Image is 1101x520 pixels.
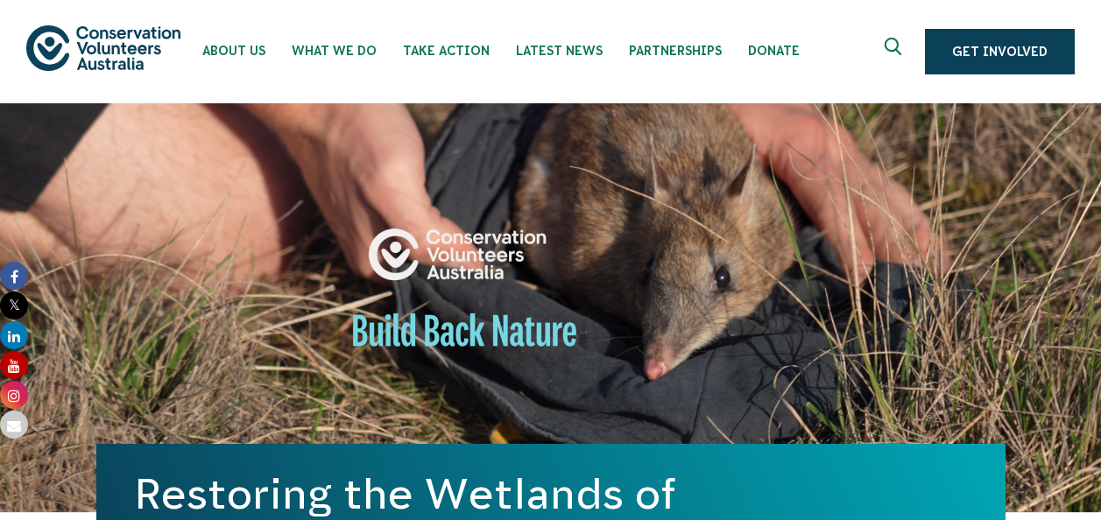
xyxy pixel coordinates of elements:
img: logo.svg [26,25,180,70]
span: Take Action [403,44,490,58]
span: Expand search box [885,38,907,66]
span: Partnerships [629,44,722,58]
span: About Us [202,44,265,58]
span: Latest News [516,44,603,58]
span: What We Do [292,44,377,58]
button: Expand search box Close search box [874,31,916,73]
a: Get Involved [925,29,1075,74]
span: Donate [748,44,800,58]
